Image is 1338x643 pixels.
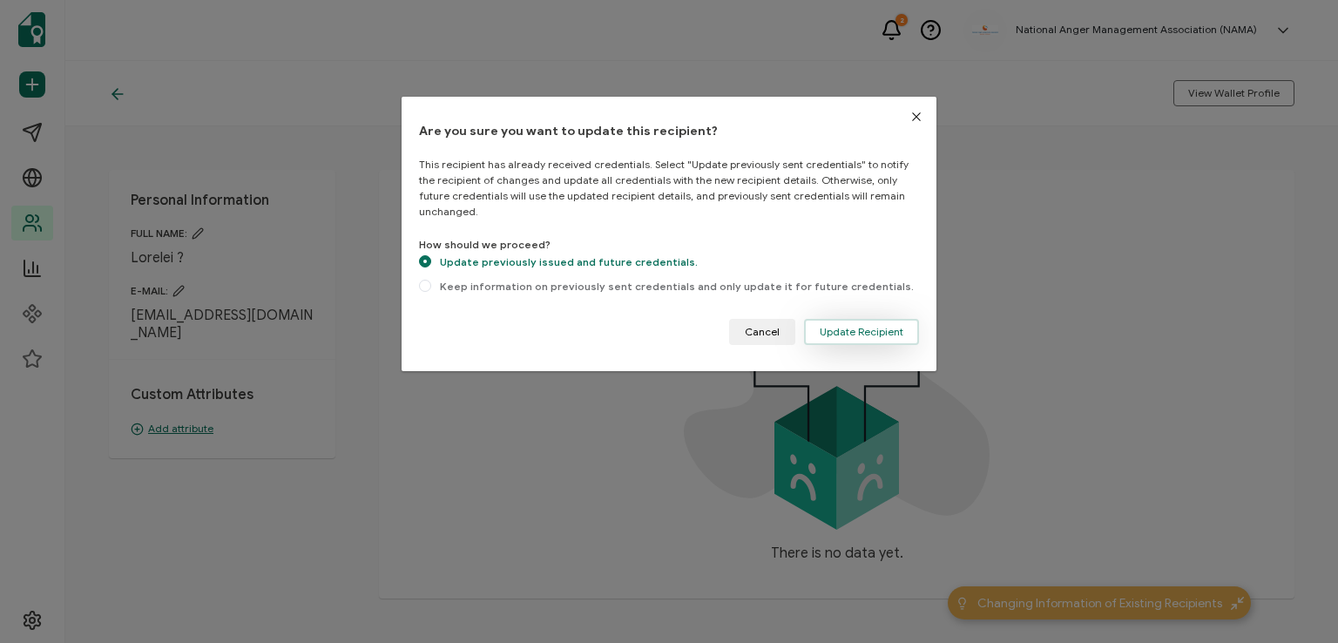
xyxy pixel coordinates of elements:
[745,327,780,337] span: Cancel
[820,327,903,337] span: Update Recipient
[1251,559,1338,643] iframe: Chat Widget
[804,319,919,345] button: Update Recipient
[419,237,919,253] p: How should we proceed?
[729,319,795,345] button: Cancel
[419,157,919,220] p: This recipient has already received credentials. Select "Update previously sent credentials" to n...
[419,123,919,139] h1: Are you sure you want to update this recipient?
[431,255,698,268] span: Update previously issued and future credentials.
[431,280,914,293] span: Keep information on previously sent credentials and only update it for future credentials.
[402,97,936,371] div: dialog
[896,97,936,137] button: Close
